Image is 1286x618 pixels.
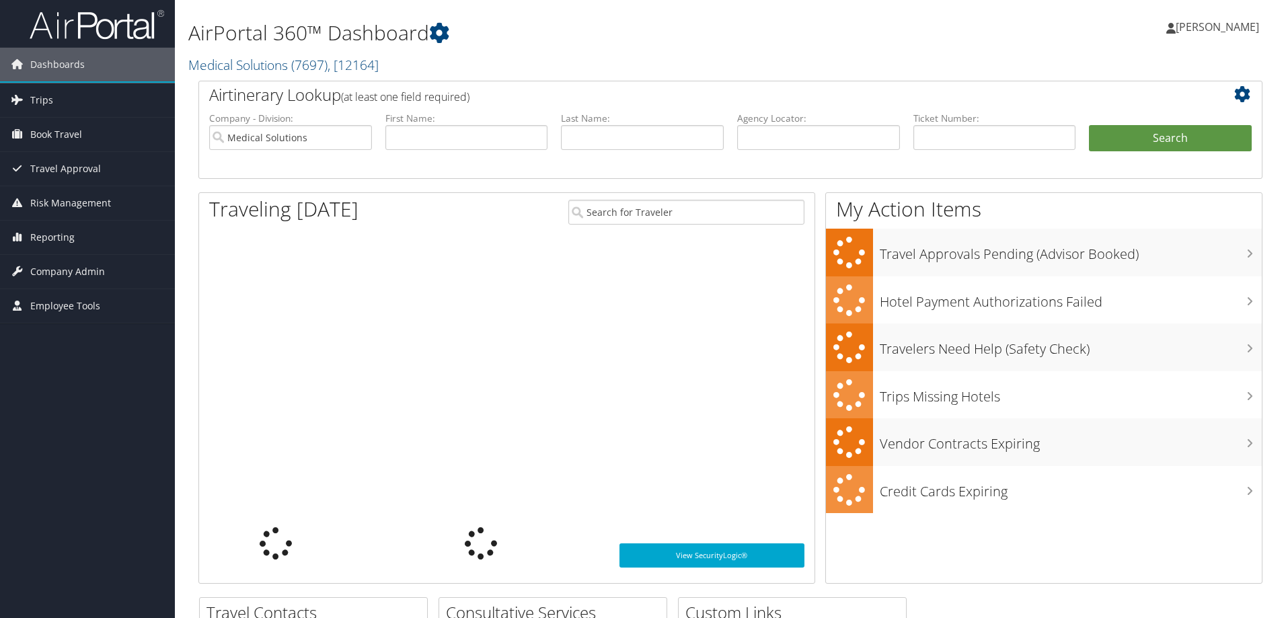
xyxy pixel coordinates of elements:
[568,200,804,225] input: Search for Traveler
[30,118,82,151] span: Book Travel
[209,112,372,125] label: Company - Division:
[826,229,1262,276] a: Travel Approvals Pending (Advisor Booked)
[1176,20,1259,34] span: [PERSON_NAME]
[209,83,1163,106] h2: Airtinerary Lookup
[328,56,379,74] span: , [ 12164 ]
[30,152,101,186] span: Travel Approval
[291,56,328,74] span: ( 7697 )
[826,276,1262,324] a: Hotel Payment Authorizations Failed
[826,418,1262,466] a: Vendor Contracts Expiring
[209,195,358,223] h1: Traveling [DATE]
[737,112,900,125] label: Agency Locator:
[1089,125,1252,152] button: Search
[341,89,469,104] span: (at least one field required)
[880,475,1262,501] h3: Credit Cards Expiring
[30,186,111,220] span: Risk Management
[826,371,1262,419] a: Trips Missing Hotels
[188,19,911,47] h1: AirPortal 360™ Dashboard
[913,112,1076,125] label: Ticket Number:
[30,48,85,81] span: Dashboards
[30,255,105,288] span: Company Admin
[826,323,1262,371] a: Travelers Need Help (Safety Check)
[880,428,1262,453] h3: Vendor Contracts Expiring
[1166,7,1273,47] a: [PERSON_NAME]
[880,286,1262,311] h3: Hotel Payment Authorizations Failed
[30,9,164,40] img: airportal-logo.png
[619,543,804,568] a: View SecurityLogic®
[188,56,379,74] a: Medical Solutions
[30,83,53,117] span: Trips
[826,195,1262,223] h1: My Action Items
[561,112,724,125] label: Last Name:
[880,333,1262,358] h3: Travelers Need Help (Safety Check)
[30,289,100,323] span: Employee Tools
[880,381,1262,406] h3: Trips Missing Hotels
[826,466,1262,514] a: Credit Cards Expiring
[385,112,548,125] label: First Name:
[30,221,75,254] span: Reporting
[880,238,1262,264] h3: Travel Approvals Pending (Advisor Booked)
